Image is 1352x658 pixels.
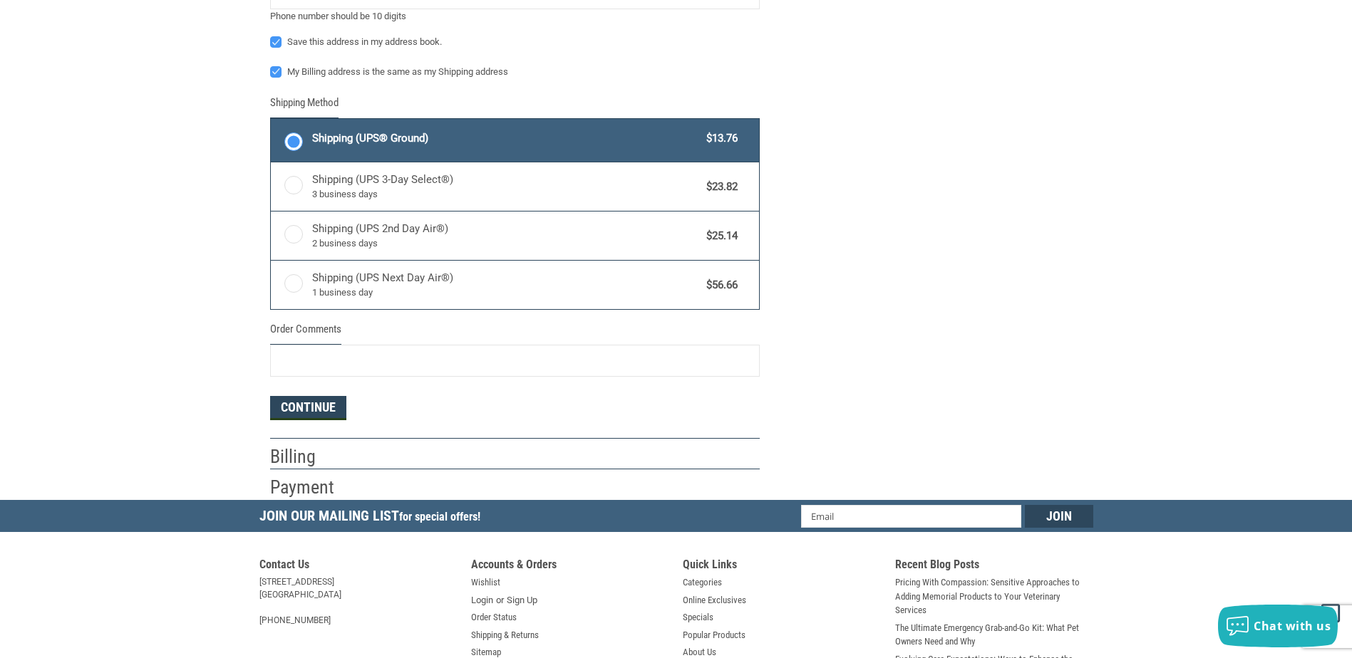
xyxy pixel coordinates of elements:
h5: Accounts & Orders [471,558,669,575]
span: $56.66 [700,277,738,293]
div: Phone number should be 10 digits [270,9,760,23]
span: $23.82 [700,179,738,195]
input: Email [801,505,1021,528]
address: [STREET_ADDRESS] [GEOGRAPHIC_DATA] [PHONE_NUMBER] [259,575,458,627]
span: Shipping (UPS 3-Day Select®) [312,172,700,202]
a: Login [471,593,493,607]
a: Specials [683,610,713,625]
button: Chat with us [1218,605,1338,647]
h2: Billing [270,445,354,469]
h5: Recent Blog Posts [895,558,1093,575]
label: Save this address in my address book. [270,36,760,48]
span: Chat with us [1254,618,1331,634]
span: for special offers! [399,510,480,523]
legend: Order Comments [270,321,341,345]
h2: Payment [270,476,354,499]
span: Shipping (UPS® Ground) [312,130,700,147]
legend: Shipping Method [270,95,339,118]
span: $13.76 [700,130,738,147]
span: or [487,593,512,607]
input: Join [1025,505,1093,528]
h5: Join Our Mailing List [259,500,487,536]
span: Shipping (UPS 2nd Day Air®) [312,221,700,251]
a: The Ultimate Emergency Grab-and-Go Kit: What Pet Owners Need and Why [895,621,1093,649]
a: Sign Up [507,593,537,607]
span: 3 business days [312,187,700,202]
a: Shipping & Returns [471,628,539,642]
a: Categories [683,575,722,590]
a: Pricing With Compassion: Sensitive Approaches to Adding Memorial Products to Your Veterinary Serv... [895,575,1093,617]
span: 2 business days [312,236,700,251]
h5: Quick Links [683,558,881,575]
span: 1 business day [312,286,700,300]
h5: Contact Us [259,558,458,575]
span: $25.14 [700,228,738,244]
label: My Billing address is the same as my Shipping address [270,66,760,78]
a: Order Status [471,610,517,625]
button: Continue [270,396,346,420]
span: Shipping (UPS Next Day Air®) [312,270,700,300]
a: Wishlist [471,575,500,590]
a: Online Exclusives [683,593,746,607]
a: Popular Products [683,628,745,642]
